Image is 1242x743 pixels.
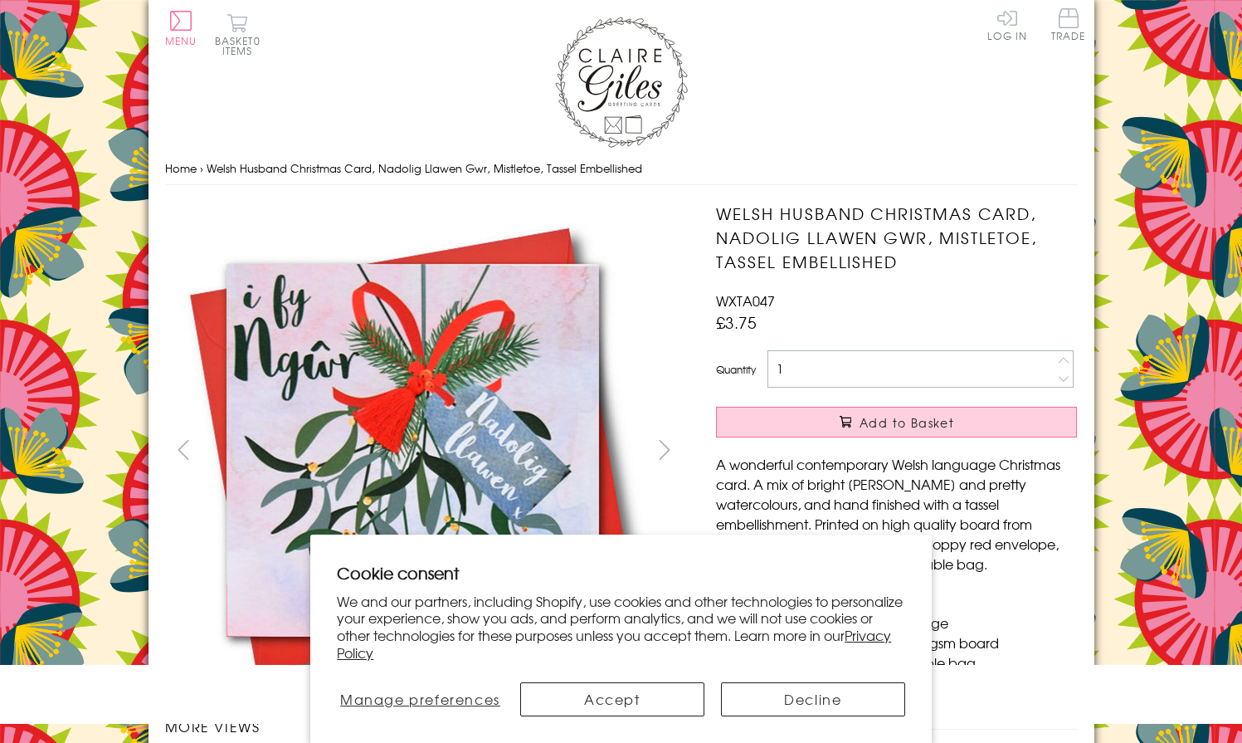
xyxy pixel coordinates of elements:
[337,561,905,584] h2: Cookie consent
[165,11,197,46] button: Menu
[645,431,683,468] button: next
[165,716,684,736] h3: More views
[200,160,203,176] span: ›
[520,682,704,716] button: Accept
[165,160,197,176] a: Home
[716,454,1077,574] p: A wonderful contemporary Welsh language Christmas card. A mix of bright [PERSON_NAME] and pretty ...
[165,33,197,48] span: Menu
[860,414,954,431] span: Add to Basket
[164,202,662,699] img: Welsh Husband Christmas Card, Nadolig Llawen Gwr, Mistletoe, Tassel Embellished
[337,625,891,662] a: Privacy Policy
[716,291,775,310] span: WXTA047
[1051,8,1086,41] span: Trade
[1051,8,1086,44] a: Trade
[165,431,202,468] button: prev
[337,682,503,716] button: Manage preferences
[721,682,905,716] button: Decline
[222,33,261,58] span: 0 items
[215,13,261,56] button: Basket0 items
[716,202,1077,273] h1: Welsh Husband Christmas Card, Nadolig Llawen Gwr, Mistletoe, Tassel Embellished
[716,407,1077,437] button: Add to Basket
[683,202,1181,700] img: Welsh Husband Christmas Card, Nadolig Llawen Gwr, Mistletoe, Tassel Embellished
[555,17,688,148] img: Claire Giles Greetings Cards
[207,160,642,176] span: Welsh Husband Christmas Card, Nadolig Llawen Gwr, Mistletoe, Tassel Embellished
[337,593,905,662] p: We and our partners, including Shopify, use cookies and other technologies to personalize your ex...
[716,310,757,334] span: £3.75
[987,8,1027,41] a: Log In
[716,362,756,377] label: Quantity
[340,689,500,709] span: Manage preferences
[165,152,1078,186] nav: breadcrumbs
